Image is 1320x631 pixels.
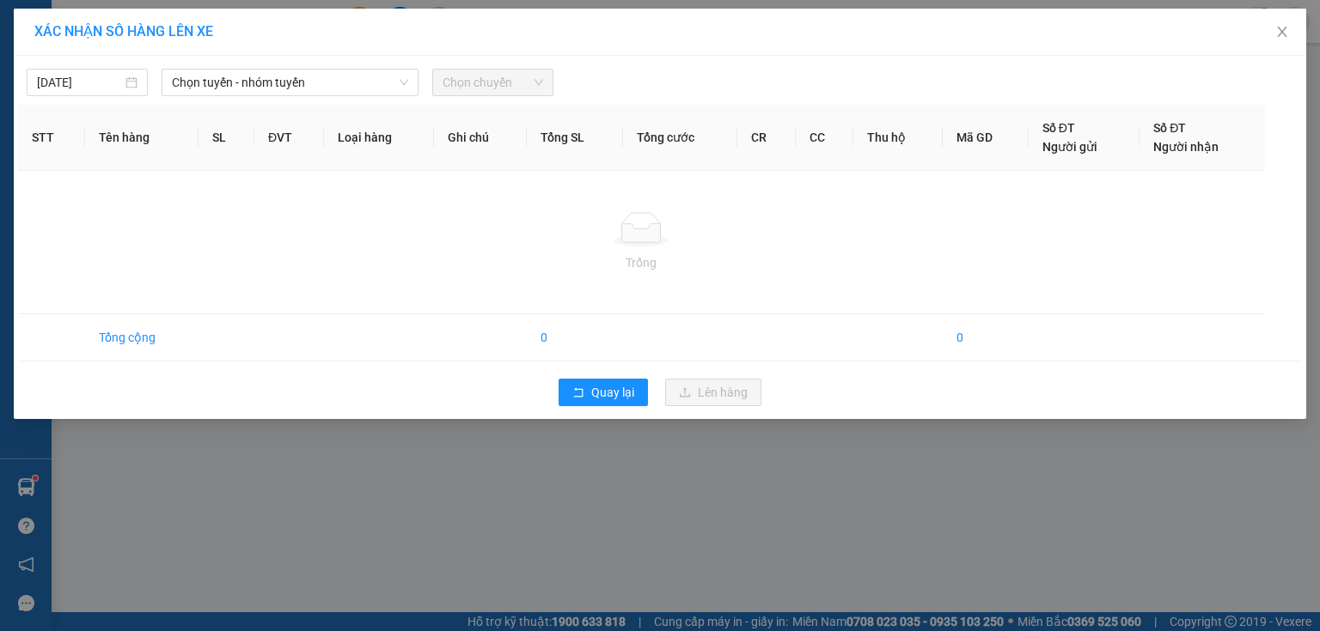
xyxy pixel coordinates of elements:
button: uploadLên hàng [665,379,761,406]
button: Close [1258,9,1306,57]
button: rollbackQuay lại [559,379,648,406]
td: 0 [943,314,1029,361]
th: STT [18,105,85,171]
div: Trống [32,253,1251,272]
span: XÁC NHẬN SỐ HÀNG LÊN XE [34,23,213,39]
th: Loại hàng [324,105,434,171]
th: Ghi chú [434,105,527,171]
th: Thu hộ [853,105,943,171]
th: Tổng cước [623,105,737,171]
th: Tên hàng [85,105,199,171]
span: Số ĐT [1153,121,1186,135]
strong: Khu K1, [PERSON_NAME] [PERSON_NAME], [PERSON_NAME][GEOGRAPHIC_DATA], [GEOGRAPHIC_DATA]PRTC - 0931... [7,109,245,174]
td: Tổng cộng [85,314,199,361]
span: Chọn chuyến [443,70,543,95]
th: ĐVT [254,105,324,171]
span: rollback [572,386,584,400]
p: VP [GEOGRAPHIC_DATA]: [7,62,251,104]
th: SL [199,105,254,171]
th: CR [737,105,795,171]
th: CC [796,105,853,171]
span: Chọn tuyến - nhóm tuyến [172,70,408,95]
span: Người gửi [1042,140,1097,154]
input: 13/10/2025 [37,73,122,92]
span: Số ĐT [1042,121,1075,135]
th: Mã GD [943,105,1029,171]
span: Người nhận [1153,140,1219,154]
td: 0 [527,314,623,361]
span: Quay lại [591,383,634,402]
span: close [1275,25,1289,39]
span: down [399,77,409,88]
strong: 342 [PERSON_NAME], P1, Q10, TP.HCM - 0931 556 979 [7,64,249,104]
span: [PERSON_NAME]: [7,106,113,123]
th: Tổng SL [527,105,623,171]
strong: NHƯ QUỲNH [47,7,211,39]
